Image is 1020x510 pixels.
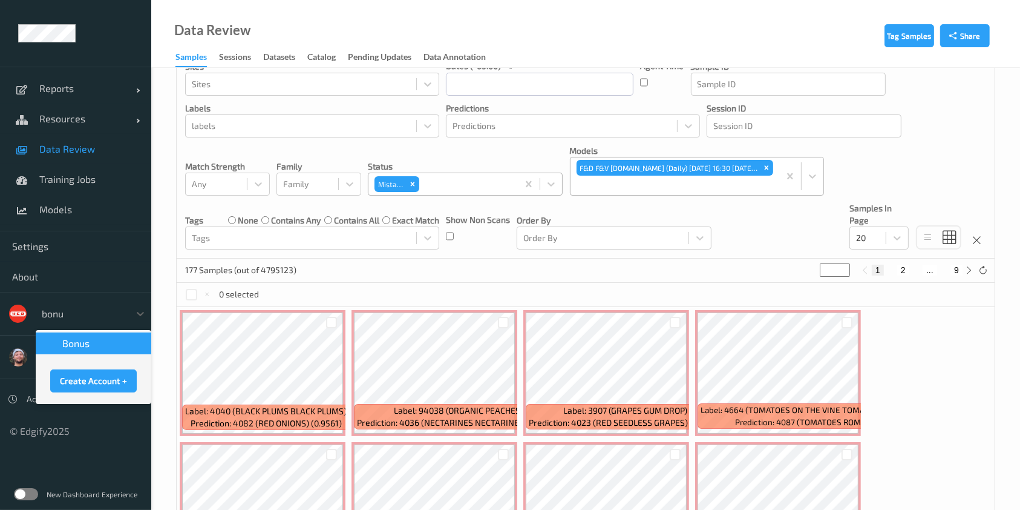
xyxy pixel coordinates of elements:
button: 9 [950,265,963,276]
a: Sessions [219,49,263,66]
div: Pending Updates [348,51,411,66]
label: contains any [271,214,321,227]
a: Data Annotation [423,49,498,66]
span: Prediction: 4036 (NECTARINES NECTARINES) (0.5379) [357,417,560,429]
span: Prediction: 4023 (RED SEEDLESS GRAPES) (0.4756) [529,417,722,429]
span: Label: 4664 (TOMATOES ON THE VINE TOMATOES ON THE VINE) [701,404,937,416]
p: Tags [185,214,203,227]
p: Order By [517,214,711,227]
span: Label: 3907 (GRAPES GUM DROP) [563,405,687,417]
label: contains all [334,214,379,227]
p: Match Strength [185,161,270,173]
button: Tag Samples [884,24,934,47]
p: Predictions [446,102,700,114]
span: Label: 4040 (BLACK PLUMS BLACK PLUMS) [185,405,347,417]
button: ... [923,265,937,276]
button: Share [940,24,990,47]
p: labels [185,102,439,114]
div: Remove F&D F&V v4.9.ST (Daily) 2025-08-25 16:30 2025-08-25 16:30 Auto Save [760,160,773,176]
div: Sessions [219,51,251,66]
div: Remove Mistake [406,176,419,192]
label: none [238,214,258,227]
p: 177 Samples (out of 4795123) [185,264,296,276]
label: exact match [392,214,439,227]
div: Datasets [263,51,295,66]
p: Samples In Page [849,202,909,227]
p: Status [368,161,563,173]
a: Samples [175,49,219,67]
span: Prediction: 4087 (TOMATOES ROMA) (0.9786) [736,416,903,428]
div: F&D F&V [DOMAIN_NAME] (Daily) [DATE] 16:30 [DATE] 16:30 Auto Save [577,160,760,176]
button: 1 [872,265,884,276]
div: Mistake [374,176,406,192]
span: Label: 94038 (ORGANIC PEACHES) [394,405,523,417]
p: Models [570,145,824,157]
a: Pending Updates [348,49,423,66]
a: Datasets [263,49,307,66]
p: Show Non Scans [446,214,510,226]
div: Catalog [307,51,336,66]
div: Data Review [174,24,250,36]
button: 2 [897,265,909,276]
div: Samples [175,51,207,67]
div: Data Annotation [423,51,486,66]
p: 0 selected [220,288,260,300]
a: Catalog [307,49,348,66]
span: Prediction: 4082 (RED ONIONS) (0.9561) [191,417,342,429]
p: Session ID [707,102,901,114]
p: Family [276,161,361,173]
